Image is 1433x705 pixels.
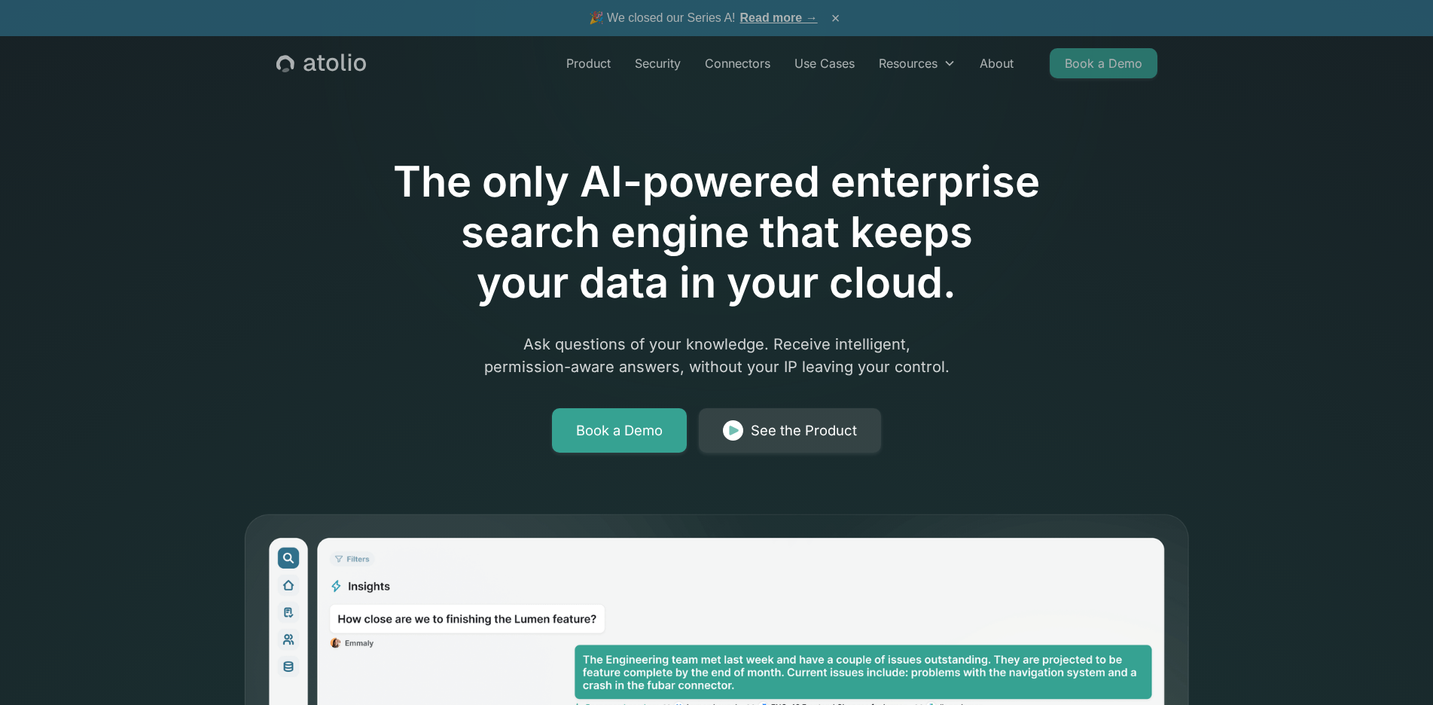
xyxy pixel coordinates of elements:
[623,48,693,78] a: Security
[554,48,623,78] a: Product
[879,54,938,72] div: Resources
[276,53,366,73] a: home
[699,408,881,453] a: See the Product
[589,9,818,27] span: 🎉 We closed our Series A!
[782,48,867,78] a: Use Cases
[1050,48,1157,78] a: Book a Demo
[428,333,1006,378] p: Ask questions of your knowledge. Receive intelligent, permission-aware answers, without your IP l...
[827,10,845,26] button: ×
[968,48,1026,78] a: About
[867,48,968,78] div: Resources
[331,157,1102,309] h1: The only AI-powered enterprise search engine that keeps your data in your cloud.
[740,11,818,24] a: Read more →
[751,420,857,441] div: See the Product
[693,48,782,78] a: Connectors
[552,408,687,453] a: Book a Demo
